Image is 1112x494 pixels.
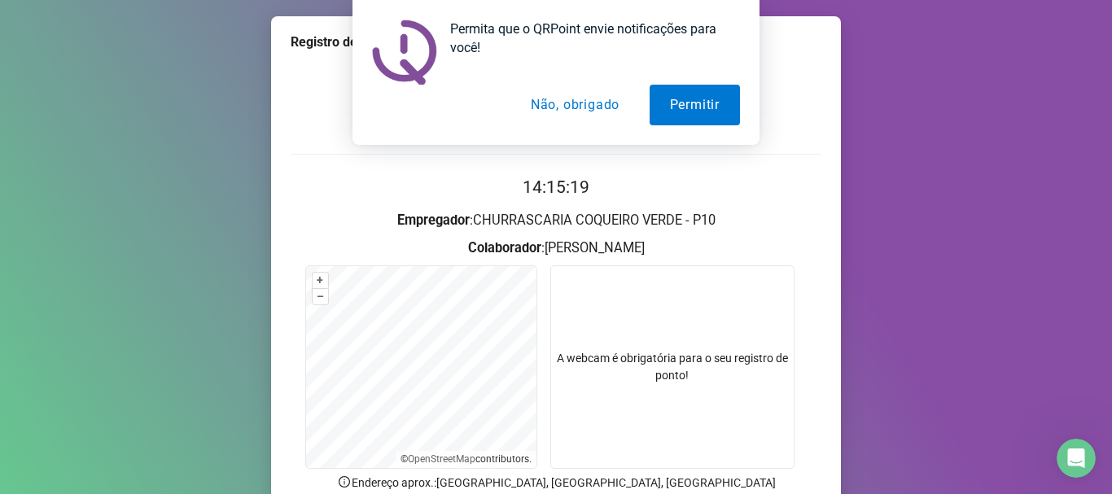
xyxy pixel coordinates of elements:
[437,20,740,57] div: Permita que o QRPoint envie notificações para você!
[372,20,437,85] img: notification icon
[313,273,328,288] button: +
[523,177,589,197] time: 14:15:19
[468,240,541,256] strong: Colaborador
[291,474,821,492] p: Endereço aprox. : [GEOGRAPHIC_DATA], [GEOGRAPHIC_DATA], [GEOGRAPHIC_DATA]
[291,238,821,259] h3: : [PERSON_NAME]
[291,210,821,231] h3: : CHURRASCARIA COQUEIRO VERDE - P10
[1057,439,1096,478] iframe: Intercom live chat
[408,453,475,465] a: OpenStreetMap
[401,453,532,465] li: © contributors.
[337,474,352,489] span: info-circle
[313,289,328,304] button: –
[550,265,795,469] div: A webcam é obrigatória para o seu registro de ponto!
[650,85,740,125] button: Permitir
[510,85,640,125] button: Não, obrigado
[397,212,470,228] strong: Empregador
